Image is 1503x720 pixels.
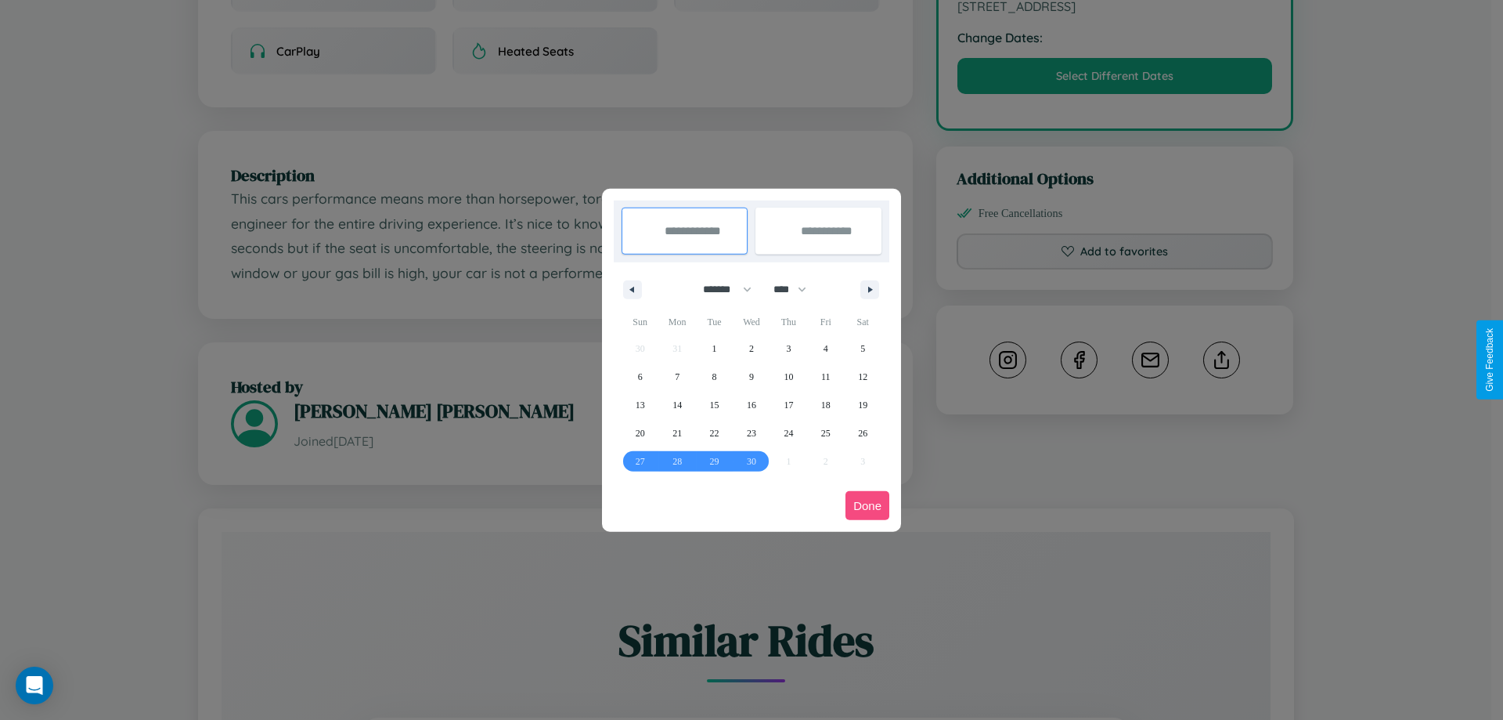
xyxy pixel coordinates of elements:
div: Give Feedback [1484,328,1495,392]
span: 11 [821,363,831,391]
span: 18 [821,391,831,419]
button: 24 [770,419,807,447]
button: 4 [807,335,844,363]
span: 16 [747,391,756,419]
button: 26 [845,419,881,447]
button: 28 [658,447,695,476]
span: Sun [622,309,658,335]
button: 10 [770,363,807,391]
span: Fri [807,309,844,335]
span: 14 [672,391,682,419]
span: 21 [672,419,682,447]
span: 20 [636,419,645,447]
span: 22 [710,419,719,447]
span: 1 [712,335,717,363]
button: 17 [770,391,807,419]
button: Done [845,491,889,520]
span: 6 [638,363,643,391]
button: 6 [622,363,658,391]
span: 4 [824,335,828,363]
button: 29 [696,447,733,476]
button: 13 [622,391,658,419]
button: 15 [696,391,733,419]
button: 2 [733,335,770,363]
button: 27 [622,447,658,476]
span: 23 [747,419,756,447]
span: 27 [636,447,645,476]
button: 20 [622,419,658,447]
span: 30 [747,447,756,476]
span: Mon [658,309,695,335]
span: 7 [675,363,679,391]
button: 5 [845,335,881,363]
span: 29 [710,447,719,476]
button: 19 [845,391,881,419]
button: 7 [658,363,695,391]
button: 22 [696,419,733,447]
span: 15 [710,391,719,419]
button: 30 [733,447,770,476]
span: 24 [784,419,793,447]
span: 19 [858,391,867,419]
button: 23 [733,419,770,447]
span: Tue [696,309,733,335]
span: Thu [770,309,807,335]
button: 12 [845,363,881,391]
span: Sat [845,309,881,335]
span: 13 [636,391,645,419]
button: 11 [807,363,844,391]
span: 2 [749,335,754,363]
button: 21 [658,419,695,447]
button: 8 [696,363,733,391]
button: 1 [696,335,733,363]
button: 18 [807,391,844,419]
span: 5 [860,335,865,363]
span: Wed [733,309,770,335]
div: Open Intercom Messenger [16,667,53,704]
span: 8 [712,363,717,391]
button: 25 [807,419,844,447]
span: 28 [672,447,682,476]
span: 12 [858,363,867,391]
span: 3 [786,335,791,363]
span: 10 [784,363,793,391]
span: 9 [749,363,754,391]
button: 3 [770,335,807,363]
button: 16 [733,391,770,419]
span: 25 [821,419,831,447]
span: 17 [784,391,793,419]
button: 9 [733,363,770,391]
button: 14 [658,391,695,419]
span: 26 [858,419,867,447]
